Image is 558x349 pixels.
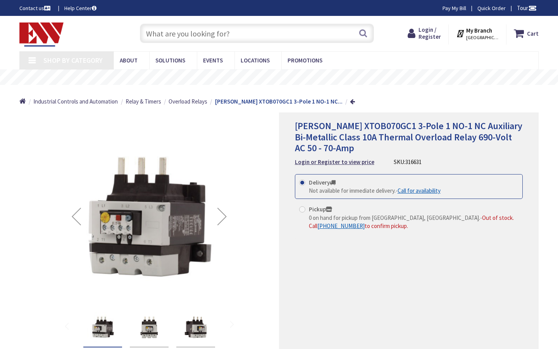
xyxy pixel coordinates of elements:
div: - [309,214,518,230]
span: 316631 [405,158,422,166]
a: Relay & Timers [126,97,161,105]
img: Electrical Wholesalers, Inc. [19,22,64,47]
span: Promotions [288,57,322,64]
span: Industrial Controls and Automation [33,98,118,105]
a: Contact us [19,4,52,12]
span: Relay & Timers [126,98,161,105]
img: Eaton XTOB070GC1 3-Pole 1 NO-1 NC Auxiliary Bi-Metallic Class 10A Thermal Overload Relay 690-Volt... [61,128,238,305]
span: Solutions [155,57,185,64]
strong: [PERSON_NAME] XTOB070GC1 3-Pole 1 NO-1 NC... [215,98,343,105]
span: Overload Relays [169,98,207,105]
span: Tour [517,4,537,12]
strong: Delivery [309,179,336,186]
span: [GEOGRAPHIC_DATA], [GEOGRAPHIC_DATA] [466,35,499,41]
strong: Cart [527,26,539,40]
a: [PHONE_NUMBER] [317,222,365,230]
div: SKU: [394,158,422,166]
span: [PERSON_NAME] XTOB070GC1 3-Pole 1 NO-1 NC Auxiliary Bi-Metallic Class 10A Thermal Overload Relay ... [295,120,522,154]
img: Eaton XTOB070GC1 3-Pole 1 NO-1 NC Auxiliary Bi-Metallic Class 10A Thermal Overload Relay 690-Volt... [87,312,118,343]
span: Locations [241,57,270,64]
div: - [309,187,441,195]
div: Eaton XTOB070GC1 3-Pole 1 NO-1 NC Auxiliary Bi-Metallic Class 10A Thermal Overload Relay 690-Volt... [176,308,215,347]
rs-layer: Free Same Day Pickup at 19 Locations [215,73,357,82]
a: Overload Relays [169,97,207,105]
div: Previous [61,128,92,305]
img: Eaton XTOB070GC1 3-Pole 1 NO-1 NC Auxiliary Bi-Metallic Class 10A Thermal Overload Relay 690-Volt... [134,312,165,343]
a: Help Center [64,4,96,12]
span: Login / Register [418,26,441,40]
a: Pay My Bill [443,4,466,12]
div: Eaton XTOB070GC1 3-Pole 1 NO-1 NC Auxiliary Bi-Metallic Class 10A Thermal Overload Relay 690-Volt... [83,308,122,347]
span: About [120,57,138,64]
a: Industrial Controls and Automation [33,97,118,105]
span: Shop By Category [43,56,103,65]
div: Eaton XTOB070GC1 3-Pole 1 NO-1 NC Auxiliary Bi-Metallic Class 10A Thermal Overload Relay 690-Volt... [130,308,169,347]
span: Events [203,57,223,64]
span: 0 on hand for pickup from [GEOGRAPHIC_DATA], [GEOGRAPHIC_DATA]. [309,214,480,221]
span: Not available for immediate delivery. [309,187,396,194]
strong: Pickup [309,206,332,213]
a: Login or Register to view price [295,158,374,166]
input: What are you looking for? [140,24,374,43]
img: Eaton XTOB070GC1 3-Pole 1 NO-1 NC Auxiliary Bi-Metallic Class 10A Thermal Overload Relay 690-Volt... [180,312,211,343]
div: Next [207,128,238,305]
a: Cart [514,26,539,40]
span: Out of stock. Call to confirm pickup. [309,214,514,230]
a: Quick Order [477,4,506,12]
div: My Branch [GEOGRAPHIC_DATA], [GEOGRAPHIC_DATA] [456,26,499,40]
a: Call for availability [398,187,441,195]
a: Login / Register [408,26,441,40]
strong: My Branch [466,27,492,34]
